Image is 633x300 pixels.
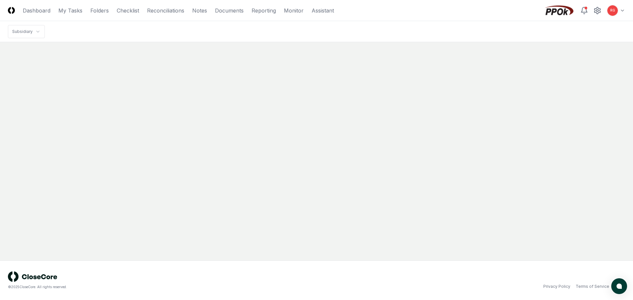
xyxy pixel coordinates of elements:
[8,285,316,289] div: © 2025 CloseCore. All rights reserved.
[543,5,575,16] img: PPOk logo
[90,7,109,14] a: Folders
[607,5,618,16] button: RG
[23,7,50,14] a: Dashboard
[12,29,33,35] div: Subsidiary
[8,271,57,282] img: logo
[284,7,304,14] a: Monitor
[610,8,615,13] span: RG
[147,7,184,14] a: Reconciliations
[117,7,139,14] a: Checklist
[8,7,15,14] img: Logo
[252,7,276,14] a: Reporting
[543,284,570,289] a: Privacy Policy
[215,7,244,14] a: Documents
[8,25,45,38] nav: breadcrumb
[611,278,627,294] button: atlas-launcher
[58,7,82,14] a: My Tasks
[576,284,609,289] a: Terms of Service
[192,7,207,14] a: Notes
[312,7,334,14] a: Assistant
